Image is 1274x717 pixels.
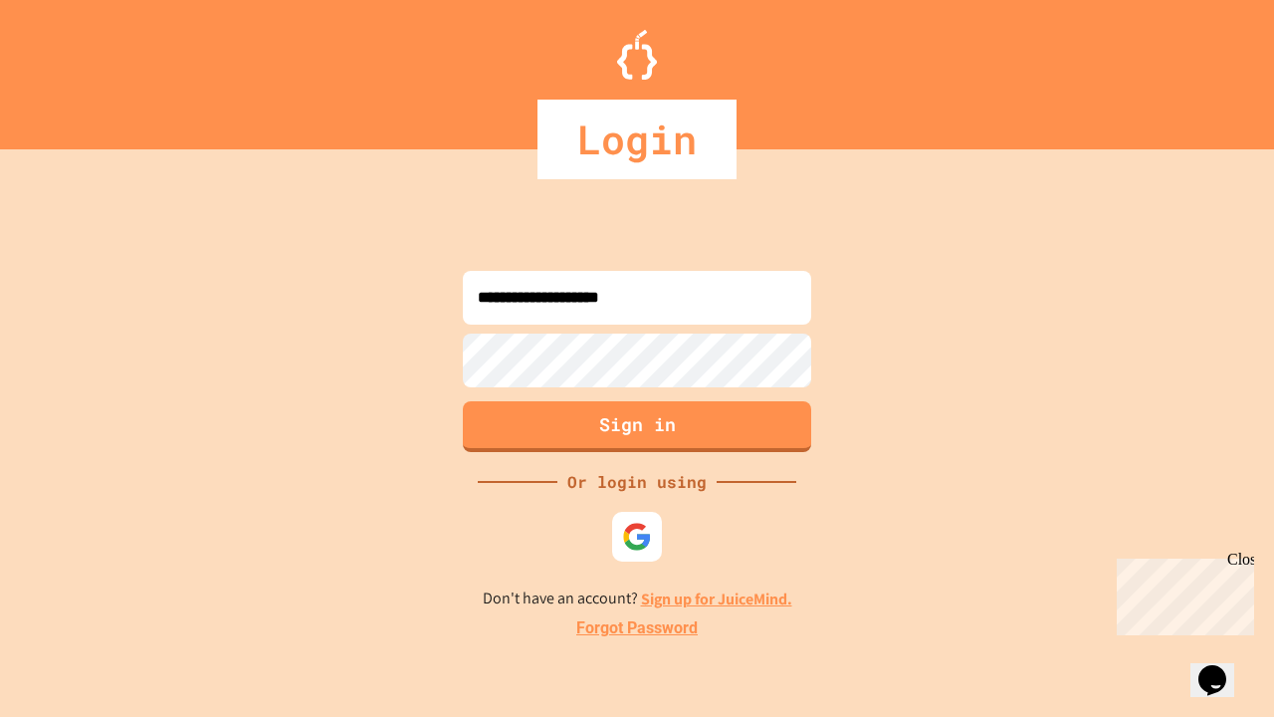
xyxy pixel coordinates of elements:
a: Forgot Password [576,616,698,640]
a: Sign up for JuiceMind. [641,589,792,609]
iframe: chat widget [1190,637,1254,697]
img: Logo.svg [617,30,657,80]
p: Don't have an account? [483,587,792,611]
div: Chat with us now!Close [8,8,137,126]
div: Login [537,100,737,179]
iframe: chat widget [1109,551,1254,635]
div: Or login using [557,470,717,494]
img: google-icon.svg [622,522,652,552]
button: Sign in [463,401,811,452]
